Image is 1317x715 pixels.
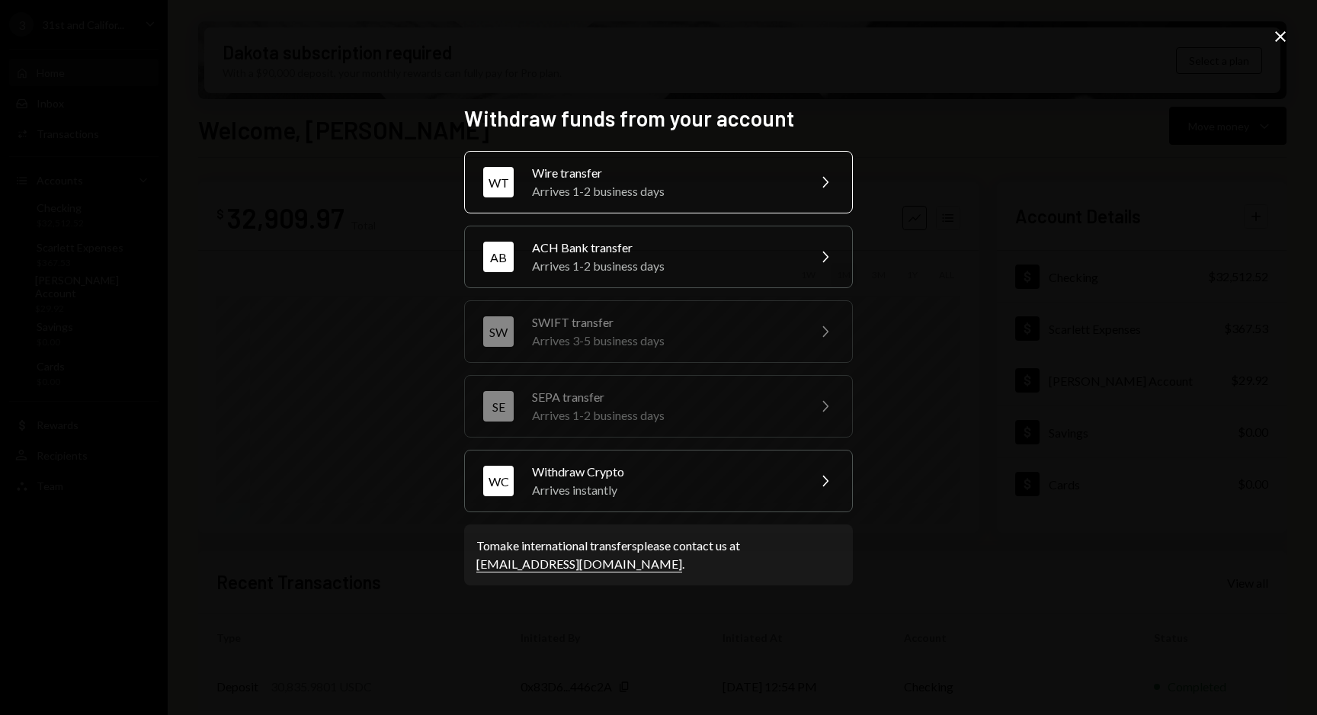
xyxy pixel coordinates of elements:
[532,388,797,406] div: SEPA transfer
[532,239,797,257] div: ACH Bank transfer
[483,316,514,347] div: SW
[464,300,853,363] button: SWSWIFT transferArrives 3-5 business days
[464,450,853,512] button: WCWithdraw CryptoArrives instantly
[532,481,797,499] div: Arrives instantly
[483,242,514,272] div: AB
[532,182,797,200] div: Arrives 1-2 business days
[532,406,797,425] div: Arrives 1-2 business days
[532,463,797,481] div: Withdraw Crypto
[464,151,853,213] button: WTWire transferArrives 1-2 business days
[483,391,514,422] div: SE
[476,556,682,572] a: [EMAIL_ADDRESS][DOMAIN_NAME]
[532,313,797,332] div: SWIFT transfer
[532,332,797,350] div: Arrives 3-5 business days
[532,257,797,275] div: Arrives 1-2 business days
[464,226,853,288] button: ABACH Bank transferArrives 1-2 business days
[483,167,514,197] div: WT
[532,164,797,182] div: Wire transfer
[483,466,514,496] div: WC
[464,375,853,438] button: SESEPA transferArrives 1-2 business days
[464,104,853,133] h2: Withdraw funds from your account
[476,537,841,573] div: To make international transfers please contact us at .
